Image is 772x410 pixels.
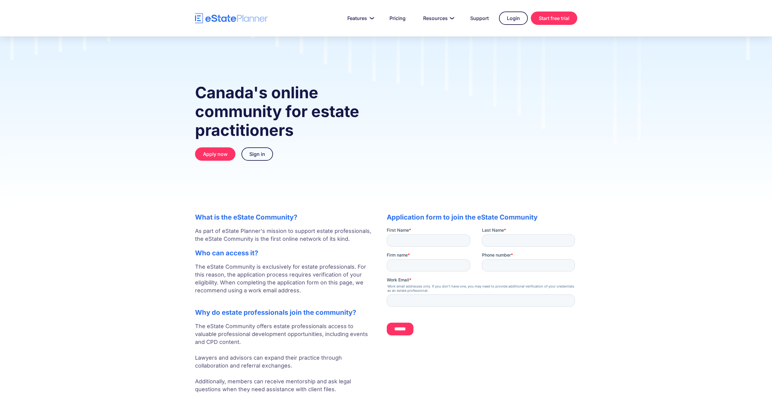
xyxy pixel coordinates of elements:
h2: Application form to join the eState Community [387,213,577,221]
p: The eState Community is exclusively for estate professionals. For this reason, the application pr... [195,263,375,302]
h2: Why do estate professionals join the community? [195,308,375,316]
p: As part of eState Planner's mission to support estate professionals, the eState Community is the ... [195,227,375,243]
a: Login [499,12,528,25]
a: Start free trial [531,12,577,25]
a: Pricing [382,12,413,24]
h2: What is the eState Community? [195,213,375,221]
a: Apply now [195,147,235,161]
a: Resources [416,12,460,24]
a: home [195,13,268,24]
a: Support [463,12,496,24]
a: Sign in [241,147,273,161]
strong: Canada's online community for estate practitioners [195,83,359,140]
a: Features [340,12,379,24]
iframe: Form 0 [387,227,577,341]
p: The eState Community offers estate professionals access to valuable professional development oppo... [195,322,375,393]
h2: Who can access it? [195,249,375,257]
